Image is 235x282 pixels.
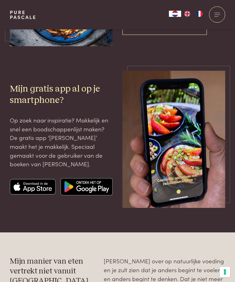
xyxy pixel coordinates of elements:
a: EN [181,11,193,17]
img: pure-pascale-naessens-IMG_1656 [122,71,225,208]
button: Uw voorkeuren voor toestemming voor trackingtechnologieën [220,267,230,277]
ul: Language list [181,11,206,17]
a: FR [193,11,206,17]
a: PurePascale [10,10,36,20]
div: Language [169,11,181,17]
aside: Language selected: Nederlands [169,11,206,17]
img: Google app store [61,178,113,195]
img: Apple app store [10,178,56,195]
h2: Mijn gratis app al op je smartphone? [10,83,113,106]
p: Op zoek naar inspiratie? Makkelijk en snel een boodschappenlijst maken? De gratis app ‘[PERSON_NA... [10,116,113,168]
a: NL [169,11,181,17]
